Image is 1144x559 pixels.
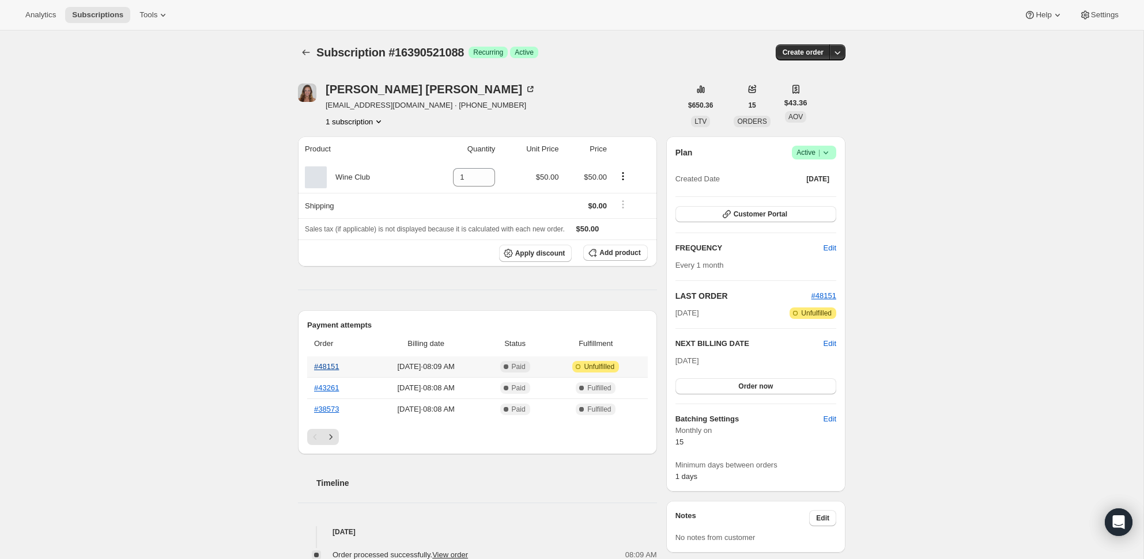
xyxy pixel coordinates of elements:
[584,173,607,181] span: $50.00
[614,198,632,211] button: Shipping actions
[316,477,657,489] h2: Timeline
[333,550,468,559] span: Order processed successfully.
[776,44,830,60] button: Create order
[432,550,468,559] a: View order
[817,239,843,257] button: Edit
[72,10,123,20] span: Subscriptions
[806,174,829,184] span: [DATE]
[133,7,176,23] button: Tools
[1105,508,1132,536] div: Open Intercom Messenger
[515,249,565,258] span: Apply discount
[1017,7,1070,23] button: Help
[818,148,820,157] span: |
[694,117,707,126] span: LTV
[675,356,699,365] span: [DATE]
[1073,7,1126,23] button: Settings
[326,83,536,95] div: [PERSON_NAME] [PERSON_NAME]
[373,382,479,394] span: [DATE] · 08:08 AM
[801,309,832,318] span: Unfulfilled
[305,225,565,233] span: Sales tax (if applicable) is not displayed because it is calculated with each new order.
[675,510,810,526] h3: Notes
[737,117,767,126] span: ORDERS
[584,362,614,371] span: Unfulfilled
[515,48,534,57] span: Active
[675,147,693,158] h2: Plan
[675,307,699,319] span: [DATE]
[562,136,610,162] th: Price
[675,242,824,254] h2: FREQUENCY
[811,290,836,302] button: #48151
[298,526,657,538] h4: [DATE]
[1036,10,1051,20] span: Help
[298,83,316,102] span: Denny Goltra
[298,136,420,162] th: Product
[314,362,339,371] a: #48151
[536,173,559,181] span: $50.00
[788,113,803,121] span: AOV
[587,405,611,414] span: Fulfilled
[327,172,370,183] div: Wine Club
[748,101,756,110] span: 15
[824,338,836,349] button: Edit
[675,459,836,471] span: Minimum days between orders
[298,44,314,60] button: Subscriptions
[681,97,720,113] button: $650.36
[614,170,632,182] button: Product actions
[738,382,773,391] span: Order now
[734,210,787,219] span: Customer Portal
[741,97,762,113] button: 15
[588,201,607,210] span: $0.00
[499,136,562,162] th: Unit Price
[675,472,697,481] span: 1 days
[587,383,611,393] span: Fulfilled
[675,290,811,302] h2: LAST ORDER
[18,7,63,23] button: Analytics
[298,193,420,218] th: Shipping
[783,48,824,57] span: Create order
[675,425,836,436] span: Monthly on
[576,225,599,233] span: $50.00
[675,261,724,269] span: Every 1 month
[824,242,836,254] span: Edit
[326,100,536,111] span: [EMAIL_ADDRESS][DOMAIN_NAME] · [PHONE_NUMBER]
[499,245,572,262] button: Apply discount
[512,383,526,393] span: Paid
[817,410,843,428] button: Edit
[675,173,720,185] span: Created Date
[314,405,339,413] a: #38573
[675,378,836,394] button: Order now
[420,136,499,162] th: Quantity
[486,338,544,349] span: Status
[307,429,648,445] nav: Pagination
[314,383,339,392] a: #43261
[811,291,836,300] a: #48151
[675,206,836,222] button: Customer Portal
[599,248,640,257] span: Add product
[784,97,807,109] span: $43.36
[551,338,641,349] span: Fulfillment
[796,147,832,158] span: Active
[326,116,384,127] button: Product actions
[512,362,526,371] span: Paid
[809,510,836,526] button: Edit
[25,10,56,20] span: Analytics
[675,533,756,542] span: No notes from customer
[65,7,130,23] button: Subscriptions
[139,10,157,20] span: Tools
[799,171,836,187] button: [DATE]
[1091,10,1119,20] span: Settings
[688,101,713,110] span: $650.36
[473,48,503,57] span: Recurring
[316,46,464,59] span: Subscription #16390521088
[583,245,647,261] button: Add product
[373,404,479,415] span: [DATE] · 08:08 AM
[816,514,829,523] span: Edit
[373,361,479,372] span: [DATE] · 08:09 AM
[824,413,836,425] span: Edit
[307,320,648,331] h2: Payment attempts
[675,413,824,425] h6: Batching Settings
[307,331,369,356] th: Order
[373,338,479,349] span: Billing date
